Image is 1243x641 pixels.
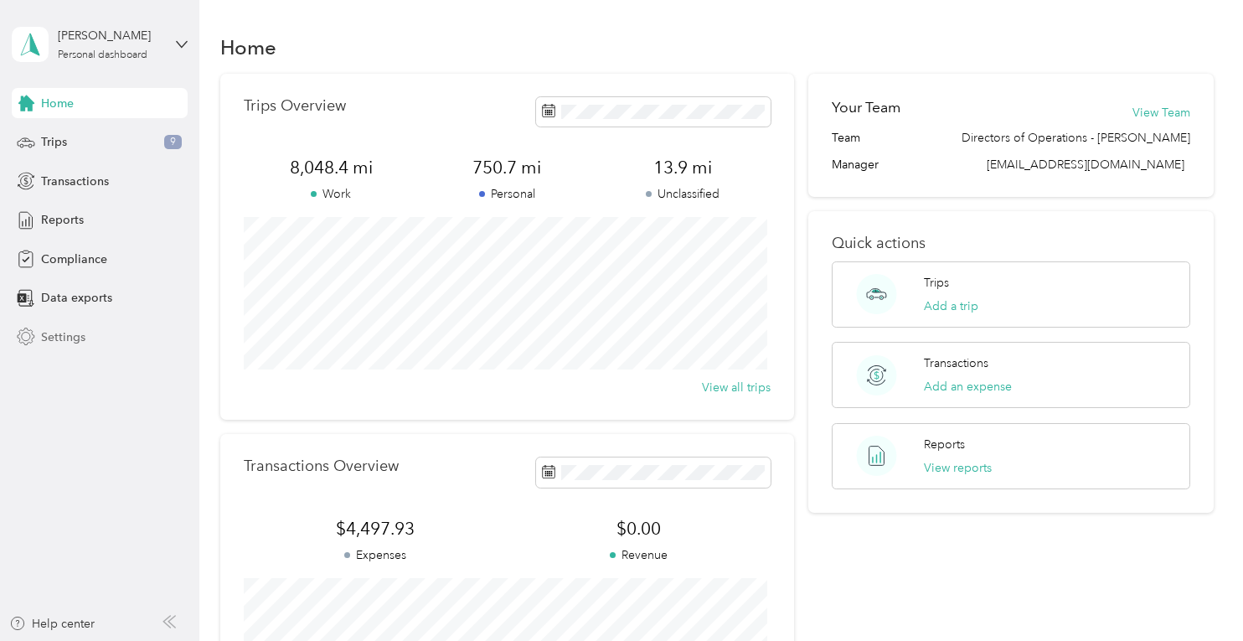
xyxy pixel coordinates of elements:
[924,459,992,477] button: View reports
[41,211,84,229] span: Reports
[244,457,399,475] p: Transactions Overview
[41,251,107,268] span: Compliance
[244,517,508,540] span: $4,497.93
[244,546,508,564] p: Expenses
[832,97,900,118] h2: Your Team
[164,135,182,150] span: 9
[244,156,420,179] span: 8,048.4 mi
[702,379,771,396] button: View all trips
[41,133,67,151] span: Trips
[244,185,420,203] p: Work
[832,235,1190,252] p: Quick actions
[924,297,978,315] button: Add a trip
[244,97,346,115] p: Trips Overview
[41,173,109,190] span: Transactions
[1132,104,1190,121] button: View Team
[419,156,595,179] span: 750.7 mi
[9,615,95,633] button: Help center
[58,27,162,44] div: [PERSON_NAME]
[924,436,965,453] p: Reports
[507,517,771,540] span: $0.00
[419,185,595,203] p: Personal
[924,274,949,292] p: Trips
[924,354,988,372] p: Transactions
[41,328,85,346] span: Settings
[987,158,1184,172] span: [EMAIL_ADDRESS][DOMAIN_NAME]
[832,156,879,173] span: Manager
[41,289,112,307] span: Data exports
[962,129,1190,147] span: Directors of Operations - [PERSON_NAME]
[220,39,276,56] h1: Home
[41,95,74,112] span: Home
[507,546,771,564] p: Revenue
[1149,547,1243,641] iframe: Everlance-gr Chat Button Frame
[595,185,771,203] p: Unclassified
[832,129,860,147] span: Team
[595,156,771,179] span: 13.9 mi
[58,50,147,60] div: Personal dashboard
[924,378,1012,395] button: Add an expense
